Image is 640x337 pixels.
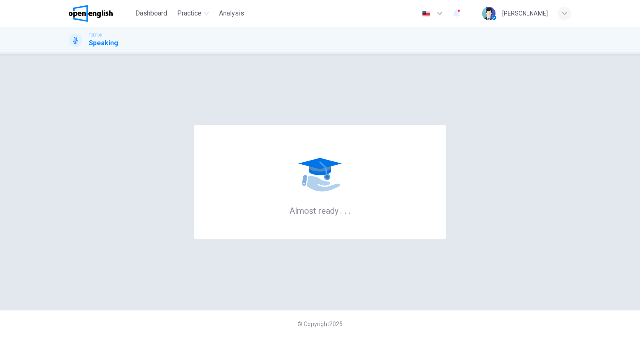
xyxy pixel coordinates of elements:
span: TOEFL® [89,32,102,38]
a: OpenEnglish logo [69,5,132,22]
h6: . [348,203,351,217]
h1: Speaking [89,38,118,48]
div: [PERSON_NAME] [502,8,548,18]
img: OpenEnglish logo [69,5,113,22]
h6: . [340,203,343,217]
span: Practice [177,8,201,18]
img: Profile picture [482,7,495,20]
button: Dashboard [132,6,170,21]
span: Analysis [219,8,244,18]
span: © Copyright 2025 [297,321,343,327]
h6: Almost ready [289,205,351,216]
span: Dashboard [135,8,167,18]
img: en [421,10,431,17]
button: Practice [174,6,212,21]
h6: . [344,203,347,217]
button: Analysis [216,6,248,21]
